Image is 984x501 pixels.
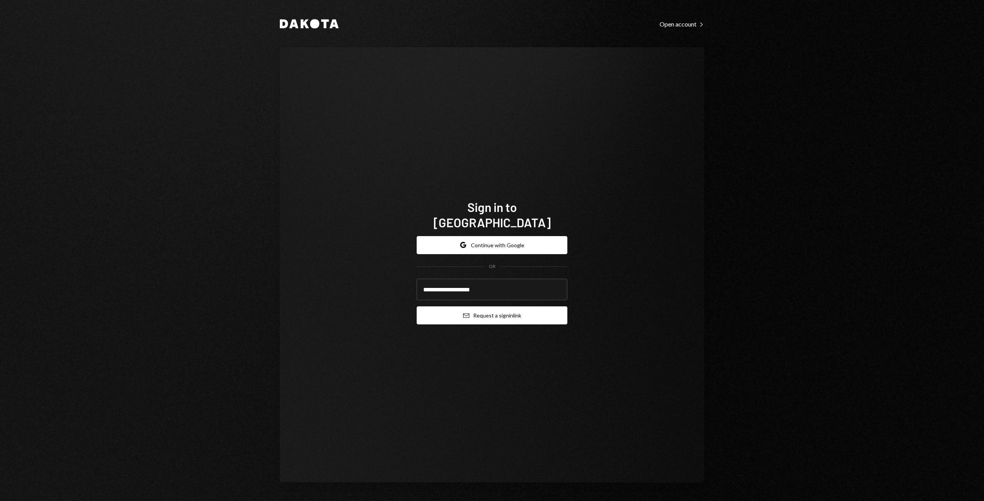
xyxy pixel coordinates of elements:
button: Continue with Google [417,236,567,254]
div: OR [489,263,495,270]
h1: Sign in to [GEOGRAPHIC_DATA] [417,199,567,230]
a: Open account [660,20,704,28]
button: Request a signinlink [417,306,567,324]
